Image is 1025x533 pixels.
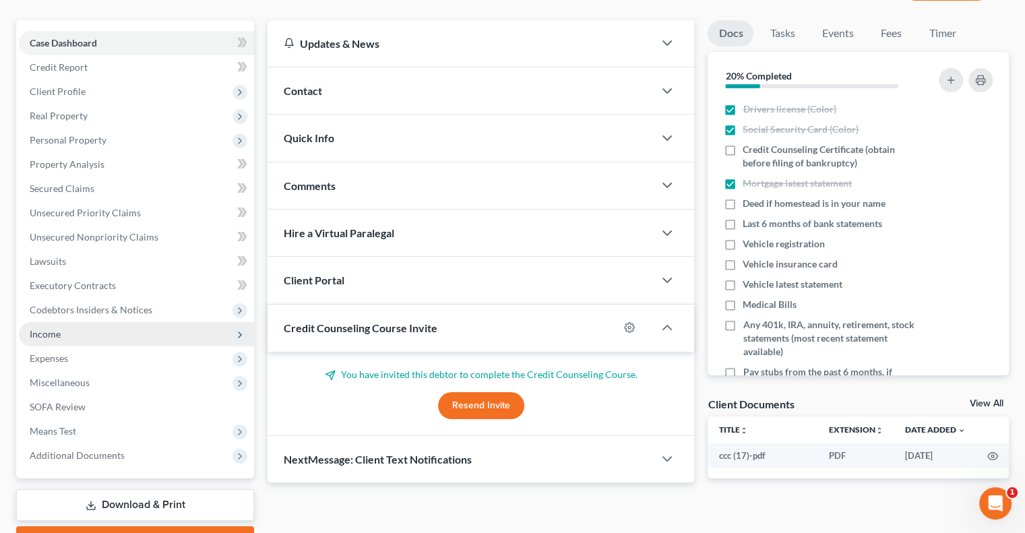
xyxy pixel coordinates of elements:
span: Pay stubs from the past 6 months, if employed, if not employed Social Security Administration ben... [743,365,922,419]
span: Unsecured Nonpriority Claims [30,231,158,243]
span: Miscellaneous [30,377,90,388]
i: expand_more [958,427,966,435]
a: SOFA Review [19,395,254,419]
iframe: Intercom live chat [979,487,1012,520]
button: Resend Invite [438,392,524,419]
a: Events [811,20,864,46]
span: Codebtors Insiders & Notices [30,304,152,315]
span: Expenses [30,352,68,364]
span: Drivers license (Color) [743,102,836,116]
span: Client Portal [284,274,344,286]
a: Secured Claims [19,177,254,201]
span: Mortgage latest statement [743,177,852,190]
i: unfold_more [739,427,747,435]
span: Unsecured Priority Claims [30,207,141,218]
span: Lawsuits [30,255,66,267]
span: Property Analysis [30,158,104,170]
a: Executory Contracts [19,274,254,298]
span: Additional Documents [30,449,125,461]
span: Last 6 months of bank statements [743,217,882,230]
a: Tasks [759,20,805,46]
span: Executory Contracts [30,280,116,291]
span: Income [30,328,61,340]
span: Personal Property [30,134,106,146]
span: 1 [1007,487,1018,498]
span: Vehicle registration [743,237,825,251]
span: Client Profile [30,86,86,97]
span: Real Property [30,110,88,121]
a: View All [970,399,1003,408]
div: Client Documents [708,397,794,411]
a: Date Added expand_more [905,425,966,435]
span: Quick Info [284,131,334,144]
span: Contact [284,84,322,97]
span: Deed if homestead is in your name [743,197,886,210]
span: Comments [284,179,336,192]
span: SOFA Review [30,401,86,412]
a: Credit Report [19,55,254,80]
span: Vehicle insurance card [743,257,838,271]
span: Any 401k, IRA, annuity, retirement, stock statements (most recent statement available) [743,318,922,358]
a: Property Analysis [19,152,254,177]
a: Lawsuits [19,249,254,274]
td: [DATE] [894,443,976,468]
td: PDF [818,443,894,468]
span: Case Dashboard [30,37,97,49]
span: Credit Report [30,61,88,73]
a: Extensionunfold_more [829,425,883,435]
span: Secured Claims [30,183,94,194]
div: Updates & News [284,36,638,51]
a: Unsecured Nonpriority Claims [19,225,254,249]
span: Medical Bills [743,298,797,311]
td: ccc (17)-pdf [708,443,818,468]
a: Timer [918,20,966,46]
a: Fees [869,20,912,46]
strong: 20% Completed [725,70,791,82]
span: Social Security Card (Color) [743,123,859,136]
span: Means Test [30,425,76,437]
span: Credit Counseling Certificate (obtain before filing of bankruptcy) [743,143,922,170]
i: unfold_more [875,427,883,435]
span: Hire a Virtual Paralegal [284,226,394,239]
p: You have invited this debtor to complete the Credit Counseling Course. [284,368,678,381]
a: Unsecured Priority Claims [19,201,254,225]
span: NextMessage: Client Text Notifications [284,453,472,466]
a: Download & Print [16,489,254,521]
a: Titleunfold_more [718,425,747,435]
a: Docs [708,20,753,46]
span: Vehicle latest statement [743,278,842,291]
span: Credit Counseling Course Invite [284,321,437,334]
a: Case Dashboard [19,31,254,55]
